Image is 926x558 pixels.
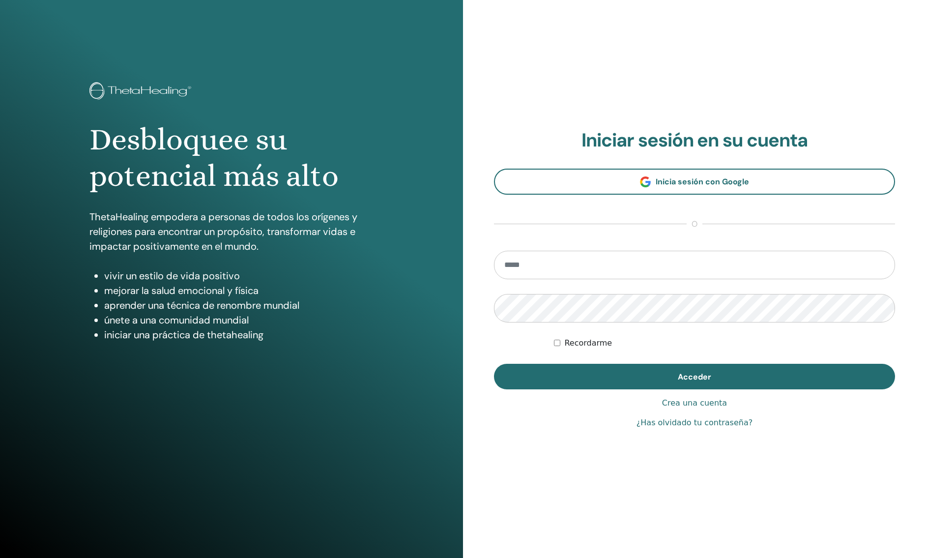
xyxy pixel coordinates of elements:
div: Mantenerme autenticado indefinidamente o hasta cerrar la sesión manualmente [554,337,895,349]
label: Recordarme [564,337,612,349]
a: Inicia sesión con Google [494,169,895,195]
p: ThetaHealing empodera a personas de todos los orígenes y religiones para encontrar un propósito, ... [89,209,374,254]
button: Acceder [494,364,895,389]
a: ¿Has olvidado tu contraseña? [637,417,752,429]
li: vivir un estilo de vida positivo [104,268,374,283]
span: Inicia sesión con Google [656,176,749,187]
a: Crea una cuenta [662,397,727,409]
h1: Desbloquee su potencial más alto [89,121,374,195]
h2: Iniciar sesión en su cuenta [494,129,895,152]
span: Acceder [678,372,711,382]
li: iniciar una práctica de thetahealing [104,327,374,342]
li: únete a una comunidad mundial [104,313,374,327]
li: mejorar la salud emocional y física [104,283,374,298]
li: aprender una técnica de renombre mundial [104,298,374,313]
span: o [687,218,702,230]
